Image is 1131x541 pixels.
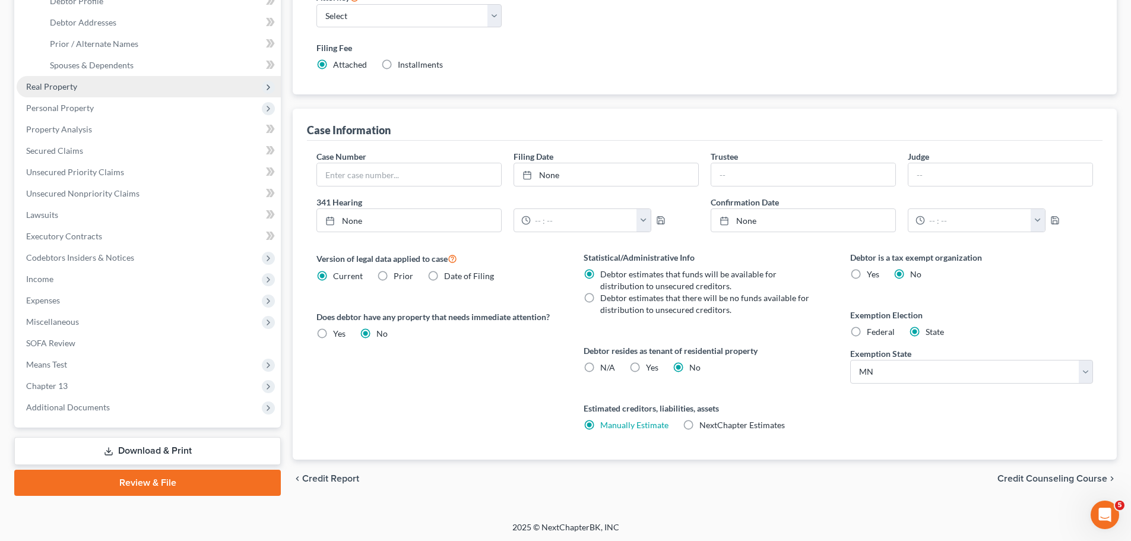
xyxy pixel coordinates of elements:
[50,39,138,49] span: Prior / Alternate Names
[531,209,637,232] input: -- : --
[514,150,553,163] label: Filing Date
[600,362,615,372] span: N/A
[26,210,58,220] span: Lawsuits
[26,402,110,412] span: Additional Documents
[910,269,921,279] span: No
[307,123,391,137] div: Case Information
[1115,501,1124,510] span: 5
[26,167,124,177] span: Unsecured Priority Claims
[908,150,929,163] label: Judge
[26,145,83,156] span: Secured Claims
[316,150,366,163] label: Case Number
[333,59,367,69] span: Attached
[646,362,658,372] span: Yes
[17,226,281,247] a: Executory Contracts
[584,251,826,264] label: Statistical/Administrative Info
[689,362,701,372] span: No
[17,162,281,183] a: Unsecured Priority Claims
[850,309,1093,321] label: Exemption Election
[26,338,75,348] span: SOFA Review
[17,183,281,204] a: Unsecured Nonpriority Claims
[26,252,134,262] span: Codebtors Insiders & Notices
[850,347,911,360] label: Exemption State
[17,140,281,162] a: Secured Claims
[398,59,443,69] span: Installments
[26,274,53,284] span: Income
[925,209,1031,232] input: -- : --
[1091,501,1119,529] iframe: Intercom live chat
[40,33,281,55] a: Prior / Alternate Names
[908,163,1092,186] input: --
[514,163,698,186] a: None
[26,188,140,198] span: Unsecured Nonpriority Claims
[376,328,388,338] span: No
[26,231,102,241] span: Executory Contracts
[705,196,1099,208] label: Confirmation Date
[867,269,879,279] span: Yes
[316,311,559,323] label: Does debtor have any property that needs immediate attention?
[40,55,281,76] a: Spouses & Dependents
[293,474,359,483] button: chevron_left Credit Report
[600,269,777,291] span: Debtor estimates that funds will be available for distribution to unsecured creditors.
[50,17,116,27] span: Debtor Addresses
[26,103,94,113] span: Personal Property
[302,474,359,483] span: Credit Report
[293,474,302,483] i: chevron_left
[867,327,895,337] span: Federal
[1107,474,1117,483] i: chevron_right
[997,474,1107,483] span: Credit Counseling Course
[316,251,559,265] label: Version of legal data applied to case
[40,12,281,33] a: Debtor Addresses
[26,359,67,369] span: Means Test
[26,381,68,391] span: Chapter 13
[584,344,826,357] label: Debtor resides as tenant of residential property
[26,295,60,305] span: Expenses
[316,42,1093,54] label: Filing Fee
[50,60,134,70] span: Spouses & Dependents
[26,81,77,91] span: Real Property
[26,317,79,327] span: Miscellaneous
[14,437,281,465] a: Download & Print
[584,402,826,415] label: Estimated creditors, liabilities, assets
[699,420,785,430] span: NextChapter Estimates
[333,271,363,281] span: Current
[711,163,895,186] input: --
[711,209,895,232] a: None
[17,119,281,140] a: Property Analysis
[997,474,1117,483] button: Credit Counseling Course chevron_right
[600,293,809,315] span: Debtor estimates that there will be no funds available for distribution to unsecured creditors.
[850,251,1093,264] label: Debtor is a tax exempt organization
[311,196,705,208] label: 341 Hearing
[333,328,346,338] span: Yes
[17,333,281,354] a: SOFA Review
[17,204,281,226] a: Lawsuits
[600,420,669,430] a: Manually Estimate
[317,209,501,232] a: None
[711,150,738,163] label: Trustee
[394,271,413,281] span: Prior
[444,271,494,281] span: Date of Filing
[14,470,281,496] a: Review & File
[926,327,944,337] span: State
[317,163,501,186] input: Enter case number...
[26,124,92,134] span: Property Analysis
